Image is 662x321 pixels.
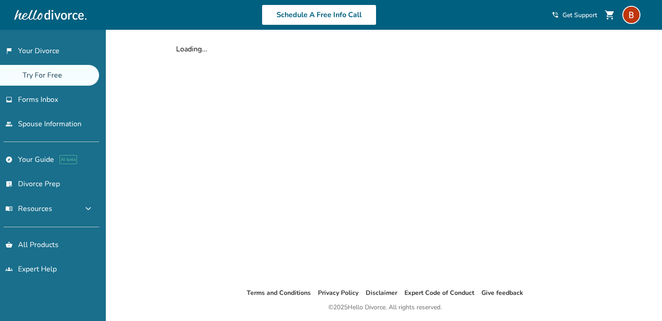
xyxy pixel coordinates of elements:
[5,156,13,163] span: explore
[552,11,597,19] a: phone_in_talkGet Support
[5,241,13,248] span: shopping_basket
[366,288,397,298] li: Disclaimer
[622,6,640,24] img: Berk Sa
[5,205,13,212] span: menu_book
[481,288,523,298] li: Give feedback
[18,95,58,105] span: Forms Inbox
[318,289,358,297] a: Privacy Policy
[59,155,77,164] span: AI beta
[5,180,13,188] span: list_alt_check
[5,120,13,128] span: people
[262,5,376,25] a: Schedule A Free Info Call
[404,289,474,297] a: Expert Code of Conduct
[552,11,559,18] span: phone_in_talk
[328,302,442,313] div: © 2025 Hello Divorce. All rights reserved.
[247,289,311,297] a: Terms and Conditions
[83,203,94,214] span: expand_more
[5,266,13,273] span: groups
[5,96,13,103] span: inbox
[562,11,597,19] span: Get Support
[604,9,615,20] span: shopping_cart
[176,44,594,54] div: Loading...
[5,204,52,214] span: Resources
[5,47,13,55] span: flag_2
